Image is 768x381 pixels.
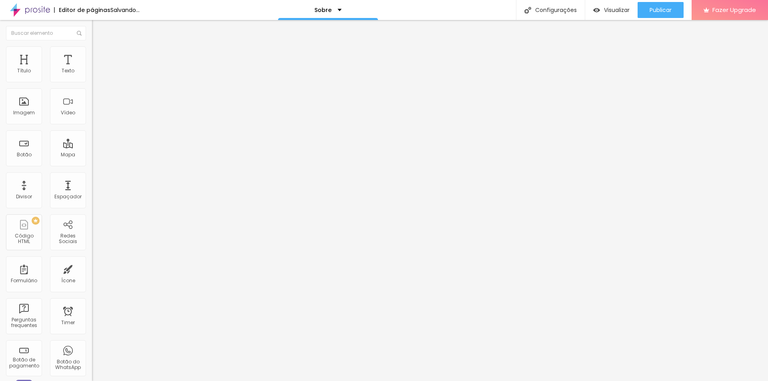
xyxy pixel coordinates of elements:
[92,20,768,381] iframe: Editor
[8,317,40,329] div: Perguntas frequentes
[593,7,600,14] img: view-1.svg
[52,359,84,371] div: Botão do WhatsApp
[585,2,638,18] button: Visualizar
[314,7,332,13] p: Sobre
[61,152,75,158] div: Mapa
[61,278,75,283] div: Ícone
[712,6,756,13] span: Fazer Upgrade
[61,110,75,116] div: Vídeo
[8,357,40,369] div: Botão de pagamento
[524,7,531,14] img: Icone
[13,110,35,116] div: Imagem
[54,194,82,199] div: Espaçador
[110,7,140,13] div: Salvando...
[6,26,86,40] input: Buscar elemento
[54,7,110,13] div: Editor de páginas
[62,68,74,74] div: Texto
[11,278,37,283] div: Formulário
[17,68,31,74] div: Título
[16,194,32,199] div: Divisor
[8,233,40,245] div: Código HTML
[52,233,84,245] div: Redes Sociais
[61,320,75,325] div: Timer
[650,7,672,13] span: Publicar
[604,7,630,13] span: Visualizar
[17,152,32,158] div: Botão
[638,2,684,18] button: Publicar
[77,31,82,36] img: Icone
